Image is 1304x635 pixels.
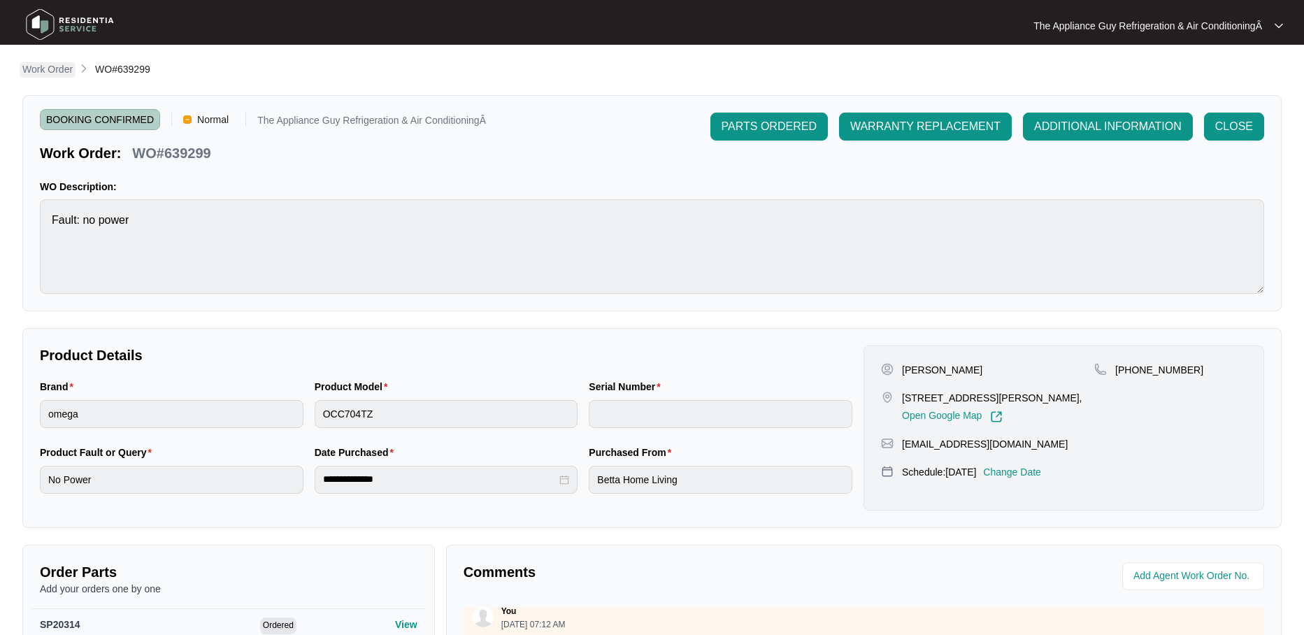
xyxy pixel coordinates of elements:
[1034,118,1182,135] span: ADDITIONAL INFORMATION
[722,118,817,135] span: PARTS ORDERED
[473,606,494,627] img: user.svg
[192,109,234,130] span: Normal
[315,380,394,394] label: Product Model
[40,562,417,582] p: Order Parts
[1094,363,1107,376] img: map-pin
[40,199,1264,294] textarea: Fault: no power
[990,411,1003,423] img: Link-External
[881,465,894,478] img: map-pin
[260,618,296,634] span: Ordered
[464,562,854,582] p: Comments
[21,3,119,45] img: residentia service logo
[323,472,557,487] input: Date Purchased
[40,345,852,365] p: Product Details
[78,63,89,74] img: chevron-right
[1115,363,1203,377] p: [PHONE_NUMBER]
[1275,22,1283,29] img: dropdown arrow
[40,380,79,394] label: Brand
[315,400,578,428] input: Product Model
[589,400,852,428] input: Serial Number
[20,62,76,78] a: Work Order
[40,109,160,130] span: BOOKING CONFIRMED
[589,380,666,394] label: Serial Number
[983,465,1041,479] p: Change Date
[40,180,1264,194] p: WO Description:
[40,582,417,596] p: Add your orders one by one
[183,115,192,124] img: Vercel Logo
[881,363,894,376] img: user-pin
[881,391,894,404] img: map-pin
[902,465,976,479] p: Schedule: [DATE]
[40,400,303,428] input: Brand
[40,466,303,494] input: Product Fault or Query
[501,620,566,629] p: [DATE] 07:12 AM
[257,115,486,130] p: The Appliance Guy Refrigeration & Air ConditioningÂ
[40,445,157,459] label: Product Fault or Query
[1023,113,1193,141] button: ADDITIONAL INFORMATION
[395,618,417,632] p: View
[95,64,150,75] span: WO#639299
[501,606,517,617] p: You
[710,113,828,141] button: PARTS ORDERED
[902,437,1068,451] p: [EMAIL_ADDRESS][DOMAIN_NAME]
[850,118,1001,135] span: WARRANTY REPLACEMENT
[315,445,399,459] label: Date Purchased
[1204,113,1264,141] button: CLOSE
[22,62,73,76] p: Work Order
[1215,118,1253,135] span: CLOSE
[589,466,852,494] input: Purchased From
[40,143,121,163] p: Work Order:
[902,363,982,377] p: [PERSON_NAME]
[40,619,80,630] span: SP20314
[881,437,894,450] img: map-pin
[839,113,1012,141] button: WARRANTY REPLACEMENT
[902,411,1003,423] a: Open Google Map
[589,445,677,459] label: Purchased From
[132,143,210,163] p: WO#639299
[1133,568,1256,585] input: Add Agent Work Order No.
[1033,19,1262,33] p: The Appliance Guy Refrigeration & Air ConditioningÂ
[902,391,1082,405] p: [STREET_ADDRESS][PERSON_NAME],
